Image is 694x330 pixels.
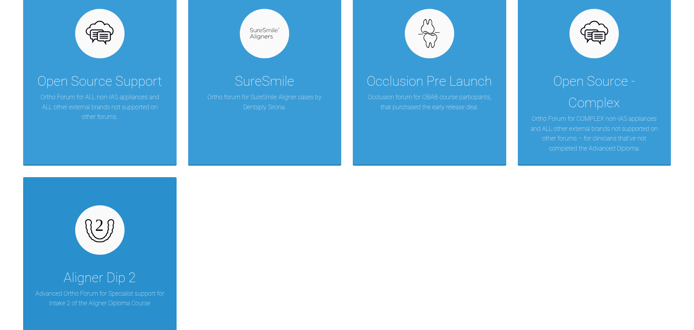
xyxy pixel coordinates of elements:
div: Open Source Support [37,71,162,92]
img: suresmile.935bb804.svg [250,28,280,40]
p: Advanced Ortho Forum for Specialist support for Intake 2 of the Aligner Diploma Course [35,289,165,308]
p: Ortho forum for SureSmile Aligner cases by Dentsply Sirona. [200,92,330,112]
img: aligner-diploma-2.b6fe054d.svg [85,215,115,245]
div: Aligner Dip 2 [64,267,136,289]
p: Ortho Forum for COMPLEX non-IAS appliances and ALL other external brands not supported on other f... [529,114,660,153]
div: Occlusion Pre Launch [367,71,492,92]
img: opensource.6e495855.svg [85,19,115,49]
p: Ortho Forum for ALL non-IAS appliances and ALL other external brands not supported on other forums. [35,92,165,122]
img: opensource.6e495855.svg [579,19,609,49]
p: Occlusion forum for OBAB course participants, that purchased the early release deal. [364,92,495,112]
div: Open Source - Complex [529,71,660,114]
img: occlusion.8ff7a01c.svg [414,19,444,49]
div: SureSmile [235,71,294,92]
